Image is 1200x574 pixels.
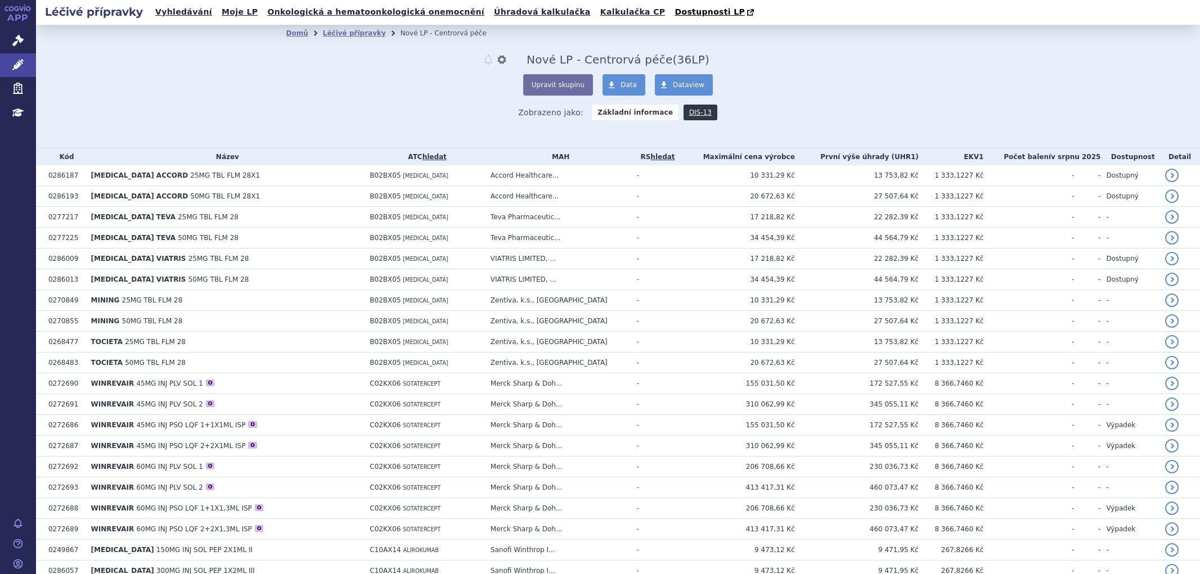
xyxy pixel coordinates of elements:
[91,275,186,283] span: [MEDICAL_DATA] VIATRIS
[983,290,1074,311] td: -
[631,519,679,540] td: -
[671,4,759,20] a: Dostupnosti LP
[496,53,507,66] button: nastavení
[483,53,494,66] button: notifikace
[125,338,186,346] span: 25MG TBL FLM 28
[401,25,501,42] li: Nové LP - Centrorvá péče
[1165,522,1179,536] a: detail
[919,519,984,540] td: 8 366,7460 Kč
[631,373,679,394] td: -
[370,379,401,387] span: C02KX06
[795,519,919,540] td: 460 073,47 Kč
[1074,352,1100,373] td: -
[188,275,249,283] span: 50MG TBL FLM 28
[136,379,203,387] span: 45MG INJ PLV SOL 1
[485,477,631,498] td: Merck Sharp & Doh...
[1051,153,1100,161] span: v srpnu 2025
[675,7,745,16] span: Dostupnosti LP
[919,228,984,248] td: 1 333,1227 Kč
[1165,252,1179,265] a: detail
[684,105,717,120] a: DIS-13
[1074,498,1100,519] td: -
[91,400,134,408] span: WINREVAIR
[919,290,984,311] td: 1 333,1227 Kč
[91,338,123,346] span: TOCIETA
[1165,439,1179,453] a: detail
[1165,460,1179,473] a: detail
[1100,248,1159,269] td: Dostupný
[1074,332,1100,352] td: -
[485,248,631,269] td: VIATRIS LIMITED, ...
[485,373,631,394] td: Merck Sharp & Doh...
[983,352,1074,373] td: -
[43,394,86,415] td: 0272691
[136,421,245,429] span: 45MG INJ PSO LQF 1+1X1ML ISP
[1074,373,1100,394] td: -
[1100,186,1159,207] td: Dostupný
[91,504,134,512] span: WINREVAIR
[178,213,239,221] span: 25MG TBL FLM 28
[678,373,794,394] td: 155 031,50 Kč
[1100,311,1159,332] td: -
[631,148,679,165] th: RS
[678,290,794,311] td: 10 331,29 Kč
[655,74,713,96] a: Dataview
[206,379,215,386] div: O
[1074,165,1100,186] td: -
[983,186,1074,207] td: -
[795,148,919,165] th: První výše úhrady (UHR1)
[485,394,631,415] td: Merck Sharp & Doh...
[1074,228,1100,248] td: -
[1165,543,1179,557] a: detail
[485,498,631,519] td: Merck Sharp & Doh...
[1100,394,1159,415] td: -
[122,296,183,304] span: 25MG TBL FLM 28
[403,485,441,491] span: SOTATERCEPT
[43,498,86,519] td: 0272688
[125,359,186,367] span: 50MG TBL FLM 28
[1074,186,1100,207] td: -
[43,248,86,269] td: 0286009
[91,463,134,471] span: WINREVAIR
[370,483,401,491] span: C02KX06
[678,186,794,207] td: 20 672,63 Kč
[91,192,188,200] span: [MEDICAL_DATA] ACCORD
[1074,415,1100,436] td: -
[370,171,401,179] span: B02BX05
[795,352,919,373] td: 27 507,64 Kč
[1100,269,1159,290] td: Dostupný
[485,311,631,332] td: Zentiva, k.s., [GEOGRAPHIC_DATA]
[264,4,488,20] a: Onkologická a hematoonkologická onemocnění
[1100,519,1159,540] td: Výpadek
[1165,314,1179,328] a: detail
[86,148,365,165] th: Název
[370,359,401,367] span: B02BX05
[523,74,593,96] button: Upravit skupinu
[678,415,794,436] td: 155 031,50 Kč
[1165,356,1179,369] a: detail
[631,498,679,519] td: -
[983,436,1074,457] td: -
[1165,335,1179,349] a: detail
[919,207,984,228] td: 1 333,1227 Kč
[206,400,215,407] div: O
[43,352,86,373] td: 0268483
[1100,436,1159,457] td: Výpadek
[983,148,1100,165] th: Počet balení
[91,213,176,221] span: [MEDICAL_DATA] TEVA
[1165,293,1179,307] a: detail
[43,332,86,352] td: 0268477
[1100,498,1159,519] td: Výpadek
[631,207,679,228] td: -
[485,290,631,311] td: Zentiva, k.s., [GEOGRAPHIC_DATA]
[592,105,678,120] strong: Základní informace
[1074,311,1100,332] td: -
[43,311,86,332] td: 0270855
[677,53,691,66] span: 36
[1100,165,1159,186] td: Dostupný
[43,186,86,207] td: 0286193
[919,415,984,436] td: 8 366,7460 Kč
[1165,231,1179,245] a: detail
[255,504,264,511] div: O
[631,394,679,415] td: -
